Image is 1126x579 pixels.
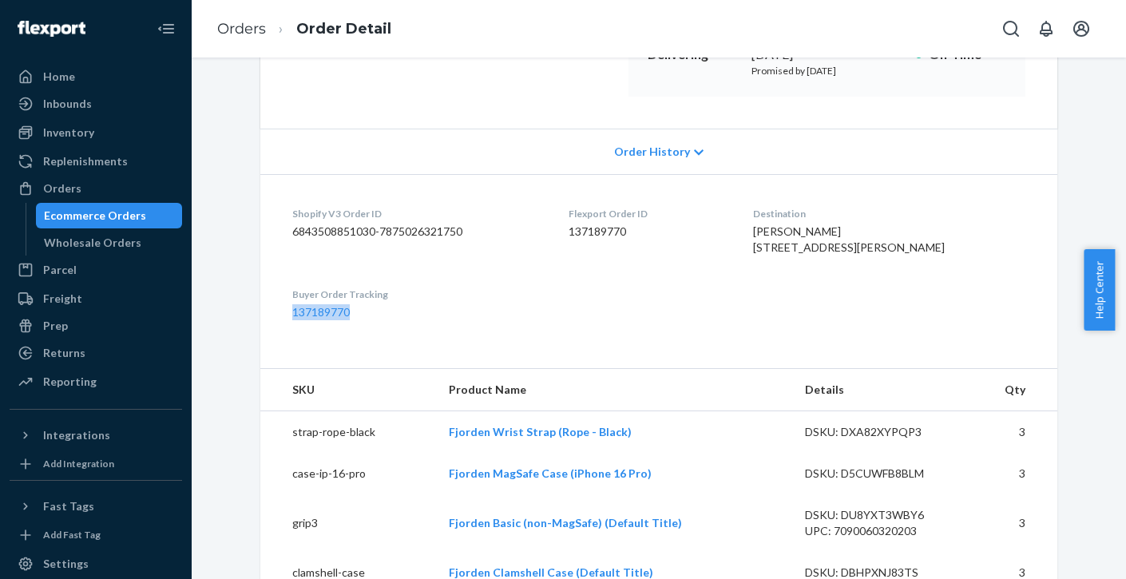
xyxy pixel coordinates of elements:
[995,13,1027,45] button: Open Search Box
[10,313,182,339] a: Prep
[150,13,182,45] button: Close Navigation
[1030,13,1062,45] button: Open notifications
[10,494,182,519] button: Fast Tags
[967,494,1057,552] td: 3
[43,345,85,361] div: Returns
[569,224,728,240] dd: 137189770
[217,20,266,38] a: Orders
[449,466,652,480] a: Fjorden MagSafe Case (iPhone 16 Pro)
[292,224,543,240] dd: 6843508851030-7875026321750
[43,556,89,572] div: Settings
[805,466,955,482] div: DSKU: D5CUWFB8BLM
[44,208,146,224] div: Ecommerce Orders
[43,498,94,514] div: Fast Tags
[10,120,182,145] a: Inventory
[43,96,92,112] div: Inbounds
[260,494,436,552] td: grip3
[43,374,97,390] div: Reporting
[43,125,94,141] div: Inventory
[43,427,110,443] div: Integrations
[292,207,543,220] dt: Shopify V3 Order ID
[753,224,945,254] span: [PERSON_NAME] [STREET_ADDRESS][PERSON_NAME]
[10,91,182,117] a: Inbounds
[967,369,1057,411] th: Qty
[292,305,350,319] a: 137189770
[44,235,141,251] div: Wholesale Orders
[43,528,101,541] div: Add Fast Tag
[792,369,968,411] th: Details
[436,369,792,411] th: Product Name
[43,457,114,470] div: Add Integration
[1084,249,1115,331] button: Help Center
[569,207,728,220] dt: Flexport Order ID
[449,425,632,438] a: Fjorden Wrist Strap (Rope - Black)
[805,507,955,523] div: DSKU: DU8YXT3WBY6
[10,286,182,311] a: Freight
[36,203,183,228] a: Ecommerce Orders
[967,411,1057,454] td: 3
[805,424,955,440] div: DSKU: DXA82XYPQP3
[43,262,77,278] div: Parcel
[753,207,1025,220] dt: Destination
[18,21,85,37] img: Flexport logo
[614,144,690,160] span: Order History
[43,291,82,307] div: Freight
[751,64,902,77] p: Promised by [DATE]
[43,69,75,85] div: Home
[449,516,682,529] a: Fjorden Basic (non-MagSafe) (Default Title)
[43,318,68,334] div: Prep
[36,230,183,256] a: Wholesale Orders
[805,523,955,539] div: UPC: 7090060320203
[449,565,653,579] a: Fjorden Clamshell Case (Default Title)
[260,453,436,494] td: case-ip-16-pro
[10,149,182,174] a: Replenishments
[43,153,128,169] div: Replenishments
[292,288,543,301] dt: Buyer Order Tracking
[10,422,182,448] button: Integrations
[260,369,436,411] th: SKU
[1065,13,1097,45] button: Open account menu
[10,257,182,283] a: Parcel
[10,369,182,395] a: Reporting
[10,176,182,201] a: Orders
[260,411,436,454] td: strap-rope-black
[10,525,182,545] a: Add Fast Tag
[967,453,1057,494] td: 3
[296,20,391,38] a: Order Detail
[10,551,182,577] a: Settings
[10,64,182,89] a: Home
[10,340,182,366] a: Returns
[43,180,81,196] div: Orders
[10,454,182,474] a: Add Integration
[204,6,404,53] ol: breadcrumbs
